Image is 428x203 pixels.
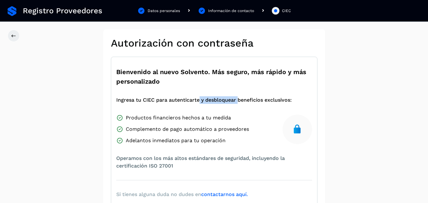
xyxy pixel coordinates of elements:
[201,191,248,197] a: contactarnos aquí.
[208,8,254,14] div: Información de contacto
[116,96,292,104] span: Ingresa tu CIEC para autenticarte y desbloquear beneficios exclusivos:
[116,155,312,170] span: Operamos con los más altos estándares de seguridad, incluyendo la certificación ISO 27001
[111,37,317,49] h2: Autorización con contraseña
[126,125,249,133] span: Complemento de pago automático a proveedores
[116,191,248,198] span: Si tienes alguna duda no dudes en
[148,8,180,14] div: Datos personales
[126,114,231,122] span: Productos financieros hechos a tu medida
[23,6,102,16] span: Registro Proveedores
[116,67,312,86] span: Bienvenido al nuevo Solvento. Más seguro, más rápido y más personalizado
[292,124,302,134] img: secure
[126,137,226,144] span: Adelantos inmediatos para tu operación
[282,8,291,14] div: CIEC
